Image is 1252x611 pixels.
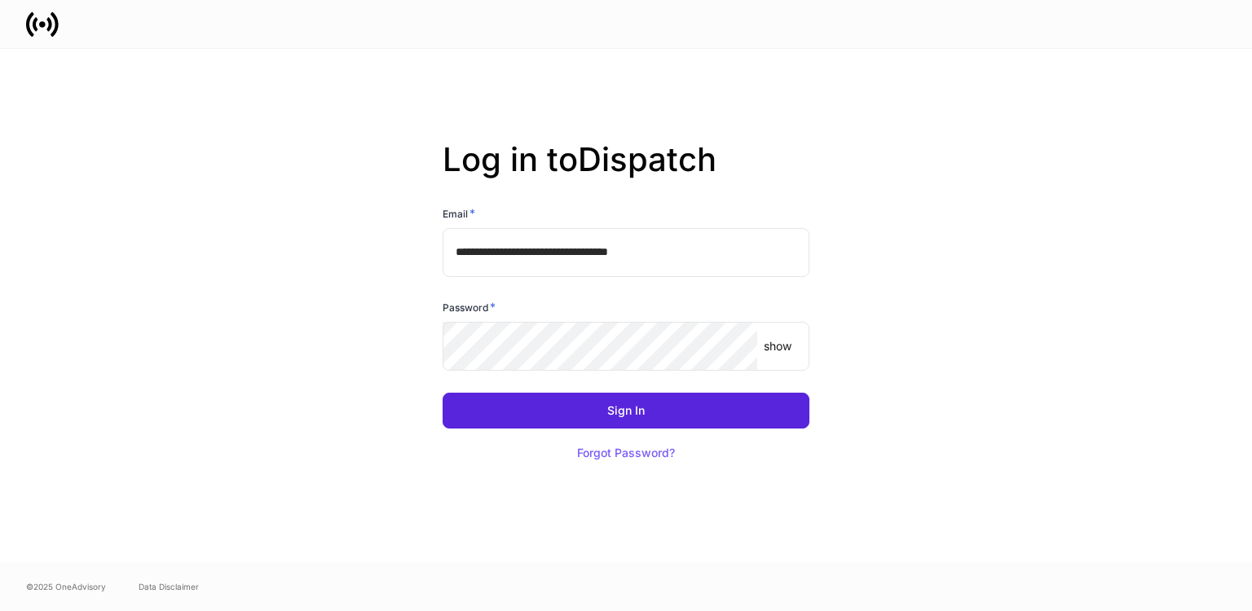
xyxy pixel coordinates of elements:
p: show [764,338,791,354]
div: Sign In [607,405,645,416]
div: Forgot Password? [577,447,675,459]
h2: Log in to Dispatch [443,140,809,205]
h6: Email [443,205,475,222]
h6: Password [443,299,496,315]
button: Sign In [443,393,809,429]
span: © 2025 OneAdvisory [26,580,106,593]
a: Data Disclaimer [139,580,199,593]
button: Forgot Password? [557,435,695,471]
